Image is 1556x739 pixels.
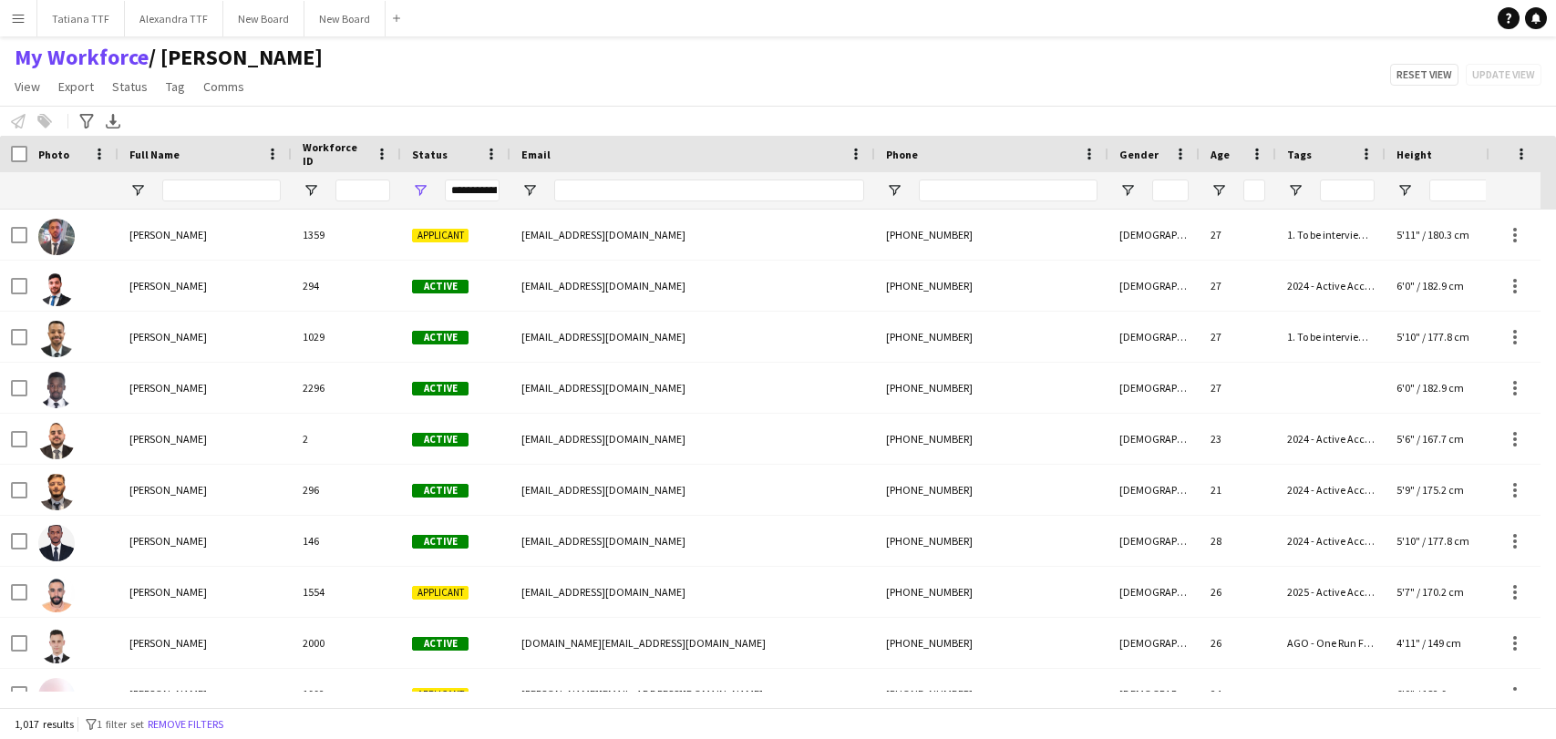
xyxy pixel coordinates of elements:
div: [PERSON_NAME][EMAIL_ADDRESS][DOMAIN_NAME] [510,669,875,719]
img: Abdalrahman Altawil [38,678,75,714]
div: [DEMOGRAPHIC_DATA] [1108,669,1200,719]
button: Reset view [1390,64,1458,86]
span: Height [1396,148,1432,161]
div: 2024 - Active Accounts, 2025 - Active Accounts, DO - Qatari [PERSON_NAME] [DEMOGRAPHIC_DATA] Host... [1276,516,1386,566]
span: View [15,78,40,95]
img: Abdalla Shafei [38,423,75,459]
img: Abdalla Elobaid [38,270,75,306]
button: Open Filter Menu [1287,182,1304,199]
input: Workforce ID Filter Input [335,180,390,201]
div: 1. To be interviewed , 2025 - Active Accounts, TV Show Audience [1276,210,1386,260]
span: Workforce ID [303,140,368,168]
span: [PERSON_NAME] [129,483,207,497]
div: [DEMOGRAPHIC_DATA] [1108,261,1200,311]
div: 1554 [292,567,401,617]
img: Abdalla Shahin [38,474,75,510]
div: 28 [1200,516,1276,566]
div: 26 [1200,567,1276,617]
div: 2025 - Active Accounts, 2025 - VIP Hosts [1276,567,1386,617]
span: [PERSON_NAME] [129,687,207,701]
div: [PHONE_NUMBER] [875,567,1108,617]
span: [PERSON_NAME] [129,330,207,344]
span: [PERSON_NAME] [129,432,207,446]
img: Abdallah Aitoukheddi [38,576,75,612]
span: Active [412,637,469,651]
button: New Board [304,1,386,36]
button: New Board [223,1,304,36]
div: [DEMOGRAPHIC_DATA] [1108,363,1200,413]
a: Tag [159,75,192,98]
div: AGO - One Run For ALL - Ushers, VCA - [PERSON_NAME] Host Profiles [1276,618,1386,668]
span: Active [412,280,469,293]
input: Full Name Filter Input [162,180,281,201]
span: [PERSON_NAME] [129,279,207,293]
div: 23 [1200,414,1276,464]
div: 2000 [292,618,401,668]
div: 296 [292,465,401,515]
div: [EMAIL_ADDRESS][DOMAIN_NAME] [510,363,875,413]
div: 27 [1200,312,1276,362]
span: Active [412,331,469,344]
div: [DEMOGRAPHIC_DATA] [1108,210,1200,260]
div: 2024 - Active Accounts, 2025 - Active Accounts, 2025 - VIP Hosts [1276,414,1386,464]
img: Abdalla Ibrahim [38,321,75,357]
button: Alexandra TTF [125,1,223,36]
button: Open Filter Menu [129,182,146,199]
div: [PHONE_NUMBER] [875,516,1108,566]
div: [PHONE_NUMBER] [875,363,1108,413]
div: 146 [292,516,401,566]
button: Tatiana TTF [37,1,125,36]
div: [EMAIL_ADDRESS][DOMAIN_NAME] [510,465,875,515]
span: [PERSON_NAME] [129,228,207,241]
span: TATIANA [149,44,323,71]
input: Age Filter Input [1243,180,1265,201]
img: Abdallah Alshouli [38,627,75,663]
div: [EMAIL_ADDRESS][DOMAIN_NAME] [510,312,875,362]
div: [DEMOGRAPHIC_DATA] [1108,516,1200,566]
span: Full Name [129,148,180,161]
div: [DEMOGRAPHIC_DATA] [1108,465,1200,515]
span: Comms [203,78,244,95]
div: 21 [1200,465,1276,515]
div: 1029 [292,312,401,362]
div: 1. To be interviewed , 2025 - Active Accounts [1276,312,1386,362]
img: Abdalla Jaad [38,372,75,408]
div: 26 [1200,618,1276,668]
input: Phone Filter Input [919,180,1097,201]
div: 27 [1200,363,1276,413]
span: 1 filter set [97,717,144,731]
img: Abdalla Suliman [38,525,75,561]
div: [EMAIL_ADDRESS][DOMAIN_NAME] [510,414,875,464]
span: Status [412,148,448,161]
span: Active [412,382,469,395]
div: 27 [1200,210,1276,260]
div: [DEMOGRAPHIC_DATA] [1108,567,1200,617]
a: My Workforce [15,44,149,71]
button: Open Filter Menu [1119,182,1136,199]
div: 2296 [292,363,401,413]
button: Open Filter Menu [412,182,428,199]
div: [DOMAIN_NAME][EMAIL_ADDRESS][DOMAIN_NAME] [510,618,875,668]
span: Tag [166,78,185,95]
div: [PHONE_NUMBER] [875,465,1108,515]
div: [PHONE_NUMBER] [875,261,1108,311]
span: Photo [38,148,69,161]
img: Abdalla Ali [38,219,75,255]
app-action-btn: Advanced filters [76,110,98,132]
span: Email [521,148,551,161]
span: Export [58,78,94,95]
div: [DEMOGRAPHIC_DATA] [1108,312,1200,362]
a: Export [51,75,101,98]
a: View [7,75,47,98]
button: Open Filter Menu [1211,182,1227,199]
div: 1359 [292,210,401,260]
span: Status [112,78,148,95]
div: 27 [1200,261,1276,311]
button: Open Filter Menu [1396,182,1413,199]
button: Open Filter Menu [521,182,538,199]
span: [PERSON_NAME] [129,534,207,548]
span: Phone [886,148,918,161]
div: [DEMOGRAPHIC_DATA] [1108,414,1200,464]
button: Remove filters [144,714,227,734]
span: Applicant [412,586,469,600]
